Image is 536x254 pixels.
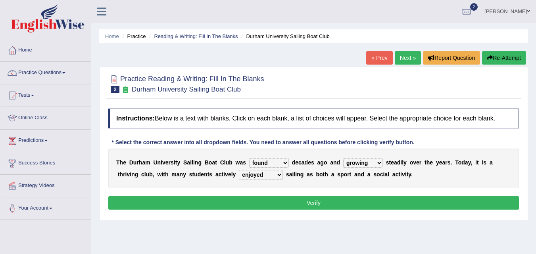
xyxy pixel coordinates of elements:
[400,159,402,166] b: i
[391,159,394,166] b: e
[455,159,458,166] b: T
[413,159,416,166] b: v
[354,171,357,178] b: a
[458,159,462,166] b: o
[289,171,292,178] b: a
[120,159,123,166] b: h
[198,171,201,178] b: d
[125,171,127,178] b: i
[468,159,471,166] b: y
[330,159,333,166] b: a
[201,171,204,178] b: e
[402,159,403,166] b: l
[425,159,426,166] b: t
[302,159,305,166] b: a
[367,171,371,178] b: a
[389,159,391,166] b: t
[402,171,405,178] b: v
[177,171,180,178] b: a
[123,159,126,166] b: e
[333,159,337,166] b: n
[225,171,228,178] b: v
[470,3,478,11] span: 2
[490,159,493,166] b: a
[423,51,480,65] button: Report Question
[136,159,138,166] b: r
[397,159,401,166] b: d
[298,159,302,166] b: c
[0,84,91,104] a: Tests
[118,171,120,178] b: t
[243,159,246,166] b: s
[408,171,411,178] b: y
[187,159,190,166] b: a
[130,171,131,178] b: i
[0,62,91,82] a: Practice Questions
[209,159,212,166] b: o
[135,171,138,178] b: g
[120,32,146,40] li: Practice
[407,171,409,178] b: t
[297,171,300,178] b: n
[436,159,439,166] b: y
[165,159,169,166] b: e
[411,171,413,178] b: .
[177,159,180,166] b: y
[445,159,447,166] b: r
[105,33,119,39] a: Home
[142,159,145,166] b: a
[215,159,217,166] b: t
[198,159,202,166] b: g
[331,171,334,178] b: a
[215,171,219,178] b: a
[461,159,465,166] b: d
[416,159,419,166] b: e
[451,159,452,166] b: .
[162,159,165,166] b: v
[410,159,413,166] b: o
[175,159,177,166] b: t
[146,171,150,178] b: u
[204,171,207,178] b: n
[116,115,155,122] b: Instructions:
[295,171,297,178] b: i
[295,159,298,166] b: e
[190,159,192,166] b: i
[311,159,314,166] b: s
[337,159,340,166] b: d
[325,171,328,178] b: h
[320,159,324,166] b: g
[0,152,91,172] a: Success Stories
[395,51,421,65] a: Next »
[153,159,157,166] b: U
[482,159,483,166] b: i
[0,39,91,59] a: Home
[347,171,349,178] b: r
[121,86,130,94] small: Exam occurring question
[158,159,161,166] b: n
[194,171,198,178] b: u
[292,159,296,166] b: d
[305,159,308,166] b: d
[405,171,407,178] b: i
[475,159,477,166] b: i
[380,171,383,178] b: c
[0,107,91,127] a: Online Class
[133,159,137,166] b: u
[161,171,163,178] b: i
[209,171,212,178] b: s
[0,175,91,195] a: Strategy Videos
[340,171,344,178] b: p
[292,171,294,178] b: i
[319,171,323,178] b: o
[419,159,421,166] b: r
[108,109,519,128] h4: Below is a text with blanks. Click on each blank, a list of choices will appear. Select the appro...
[229,159,232,166] b: b
[442,159,445,166] b: a
[223,171,225,178] b: i
[116,159,120,166] b: T
[171,159,174,166] b: s
[144,171,146,178] b: l
[471,159,472,166] b: ,
[439,159,442,166] b: e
